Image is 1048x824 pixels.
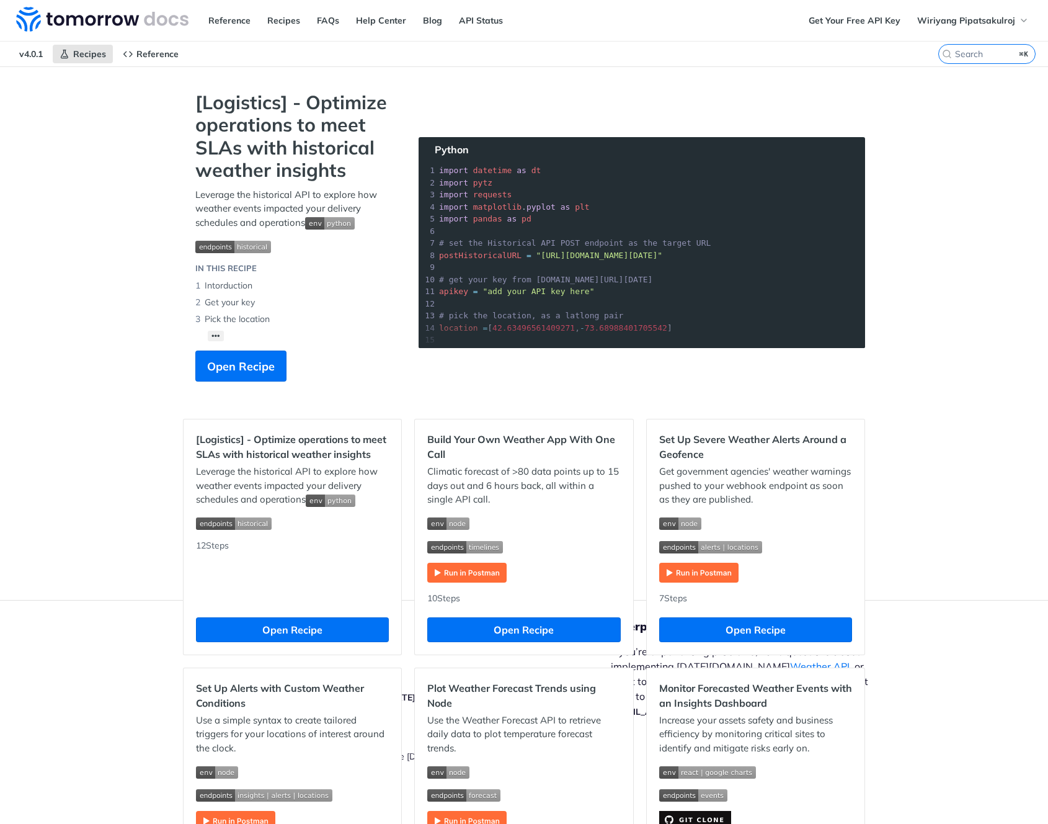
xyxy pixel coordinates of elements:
[195,351,286,382] button: Open Recipe
[306,495,355,507] img: env
[53,45,113,63] a: Recipes
[116,45,185,63] a: Reference
[910,11,1036,30] button: Wiriyang Pipatsakulroj
[73,48,106,60] span: Recipes
[659,432,852,462] h2: Set Up Severe Weather Alerts Around a Geofence
[917,15,1015,26] span: Wiriyang Pipatsakulroj
[196,432,389,462] h2: [Logistics] - Optimize operations to meet SLAs with historical weather insights
[427,563,507,583] img: Run in Postman
[427,465,620,507] p: Climatic forecast of >80 data points up to 15 days out and 6 hours back, all within a single API ...
[196,714,389,756] p: Use a simple syntax to create tailored triggers for your locations of interest around the clock.
[195,188,394,230] p: Leverage the historical API to explore how weather events impacted your delivery schedules and op...
[196,766,238,779] img: env
[659,788,852,802] span: Expand image
[208,331,224,341] button: •••
[195,294,394,311] li: Get your key
[196,539,389,605] div: 12 Steps
[659,764,852,779] span: Expand image
[427,566,507,578] a: Expand image
[196,517,272,530] img: endpoint
[196,617,389,642] button: Open Recipe
[196,764,389,779] span: Expand image
[427,714,620,756] p: Use the Weather Forecast API to retrieve daily data to plot temperature forecast trends.
[427,541,503,553] img: endpoint
[136,48,179,60] span: Reference
[306,493,355,505] span: Expand image
[790,660,850,673] a: Weather API
[195,241,271,253] img: endpoint
[659,541,762,553] img: endpoint
[659,617,852,642] button: Open Recipe
[427,539,620,553] span: Expand image
[427,788,620,802] span: Expand image
[427,432,620,462] h2: Build Your Own Weather App With One Call
[659,539,852,553] span: Expand image
[202,11,257,30] a: Reference
[427,766,469,779] img: env
[16,7,189,32] img: Tomorrow.io Weather API Docs
[427,617,620,642] button: Open Recipe
[659,563,739,583] img: Run in Postman
[659,789,727,802] img: endpoint
[659,714,852,756] p: Increase your assets safety and business efficiency by monitoring critical sites to identify and ...
[659,517,701,530] img: env
[659,465,852,507] p: Get government agencies' weather warnings pushed to your webhook endpoint as soon as they are pub...
[349,11,413,30] a: Help Center
[12,45,50,63] span: v4.0.1
[305,217,355,228] span: Expand image
[659,681,852,710] h2: Monitor Forecasted Weather Events with an Insights Dashboard
[427,592,620,605] div: 10 Steps
[207,358,275,375] span: Open Recipe
[195,239,394,253] span: Expand image
[427,764,620,779] span: Expand image
[196,788,389,802] span: Expand image
[659,592,852,605] div: 7 Steps
[196,465,389,507] p: Leverage the historical API to explore how weather events impacted your delivery schedules and op...
[427,517,469,530] img: env
[310,11,346,30] a: FAQs
[1016,48,1032,60] kbd: ⌘K
[196,681,389,710] h2: Set Up Alerts with Custom Weather Conditions
[195,91,394,182] strong: [Logistics] - Optimize operations to meet SLAs with historical weather insights
[195,311,394,328] li: Pick the location
[260,11,307,30] a: Recipes
[802,11,907,30] a: Get Your Free API Key
[659,516,852,531] span: Expand image
[427,681,620,710] h2: Plot Weather Forecast Trends using Node
[196,516,389,531] span: Expand image
[942,49,952,59] svg: Search
[659,566,739,578] a: Expand image
[195,277,394,294] li: Intorduction
[427,516,620,531] span: Expand image
[427,789,500,802] img: endpoint
[195,262,257,275] div: IN THIS RECIPE
[452,11,510,30] a: API Status
[305,217,355,230] img: env
[196,789,332,802] img: endpoint
[416,11,449,30] a: Blog
[659,766,756,779] img: env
